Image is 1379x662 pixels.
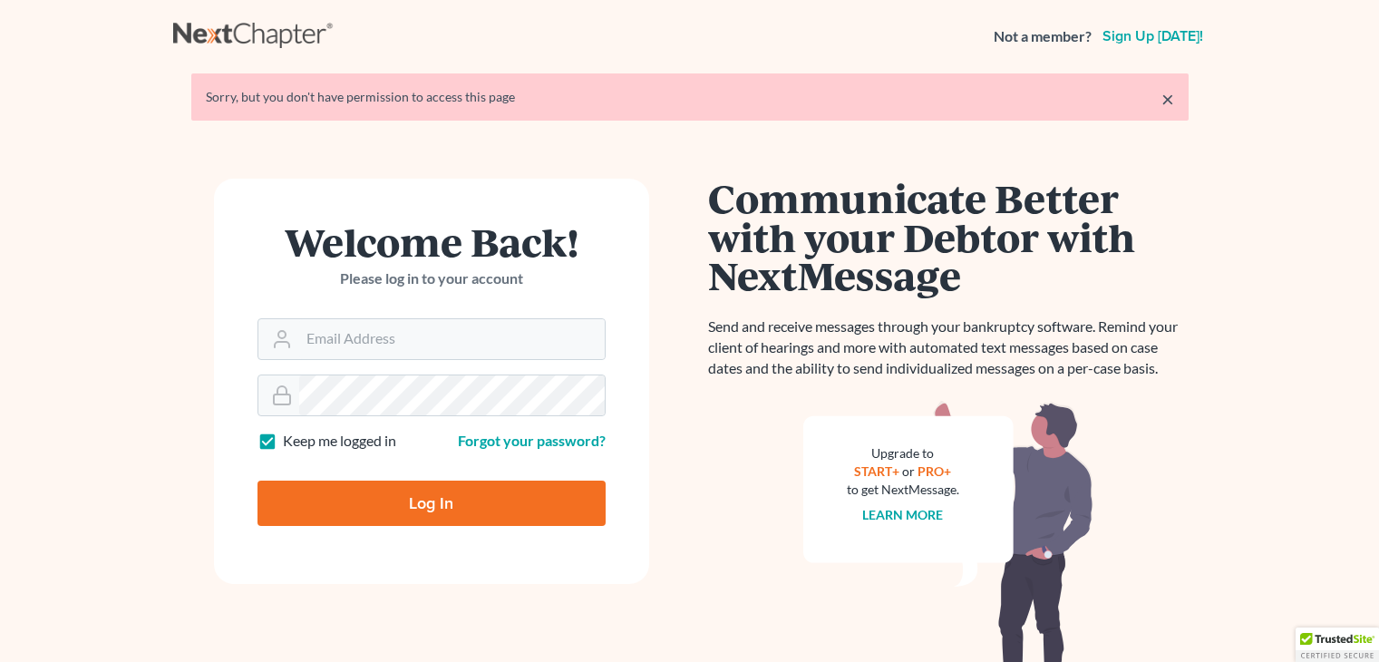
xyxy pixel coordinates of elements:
h1: Communicate Better with your Debtor with NextMessage [708,179,1189,295]
a: Learn more [862,507,943,522]
h1: Welcome Back! [257,222,606,261]
p: Send and receive messages through your bankruptcy software. Remind your client of hearings and mo... [708,316,1189,379]
a: START+ [854,463,899,479]
a: × [1161,88,1174,110]
a: PRO+ [918,463,951,479]
input: Email Address [299,319,605,359]
div: to get NextMessage. [847,481,959,499]
div: Upgrade to [847,444,959,462]
span: or [902,463,915,479]
strong: Not a member? [994,26,1092,47]
label: Keep me logged in [283,431,396,452]
input: Log In [257,481,606,526]
p: Please log in to your account [257,268,606,289]
a: Sign up [DATE]! [1099,29,1207,44]
a: Forgot your password? [458,432,606,449]
div: TrustedSite Certified [1296,628,1379,662]
div: Sorry, but you don't have permission to access this page [206,88,1174,106]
